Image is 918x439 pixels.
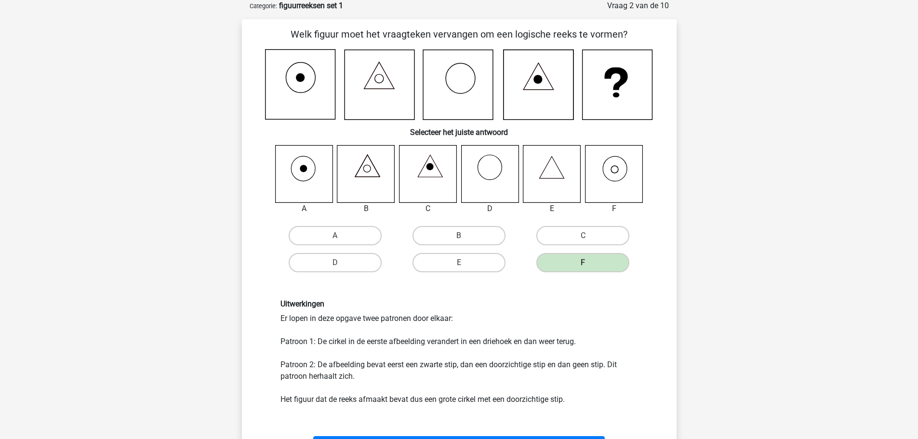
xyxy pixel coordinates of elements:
[392,203,465,214] div: C
[268,203,341,214] div: A
[250,2,277,10] small: Categorie:
[257,27,661,41] p: Welk figuur moet het vraagteken vervangen om een logische reeks te vormen?
[578,203,651,214] div: F
[273,299,645,405] div: Er lopen in deze opgave twee patronen door elkaar: Patroon 1: De cirkel in de eerste afbeelding v...
[536,253,629,272] label: F
[330,203,402,214] div: B
[412,226,506,245] label: B
[454,203,527,214] div: D
[289,253,382,272] label: D
[289,226,382,245] label: A
[516,203,588,214] div: E
[280,299,638,308] h6: Uitwerkingen
[412,253,506,272] label: E
[257,120,661,137] h6: Selecteer het juiste antwoord
[536,226,629,245] label: C
[279,1,343,10] strong: figuurreeksen set 1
